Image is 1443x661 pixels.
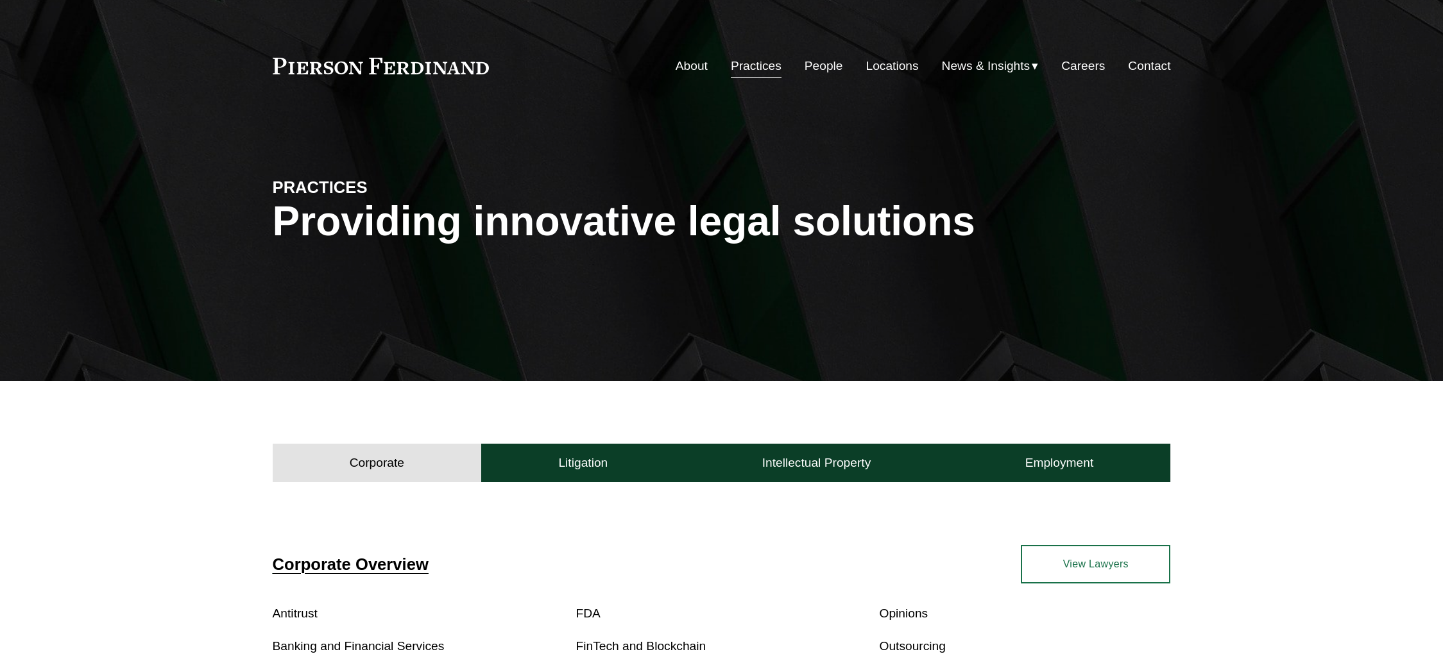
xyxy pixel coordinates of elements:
h4: Employment [1025,455,1094,471]
a: folder dropdown [942,54,1039,78]
a: Antitrust [273,607,318,620]
a: Locations [866,54,918,78]
a: View Lawyers [1021,545,1170,583]
a: Practices [731,54,781,78]
a: Careers [1061,54,1105,78]
span: News & Insights [942,55,1030,78]
a: FinTech and Blockchain [576,639,706,653]
a: Corporate Overview [273,555,429,573]
h4: PRACTICES [273,177,497,197]
a: About [676,54,708,78]
h4: Corporate [350,455,404,471]
a: Banking and Financial Services [273,639,445,653]
a: Contact [1128,54,1170,78]
a: Opinions [879,607,928,620]
h4: Litigation [558,455,608,471]
h1: Providing innovative legal solutions [273,198,1171,245]
a: FDA [576,607,601,620]
h4: Intellectual Property [762,455,871,471]
a: People [805,54,843,78]
a: Outsourcing [879,639,945,653]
